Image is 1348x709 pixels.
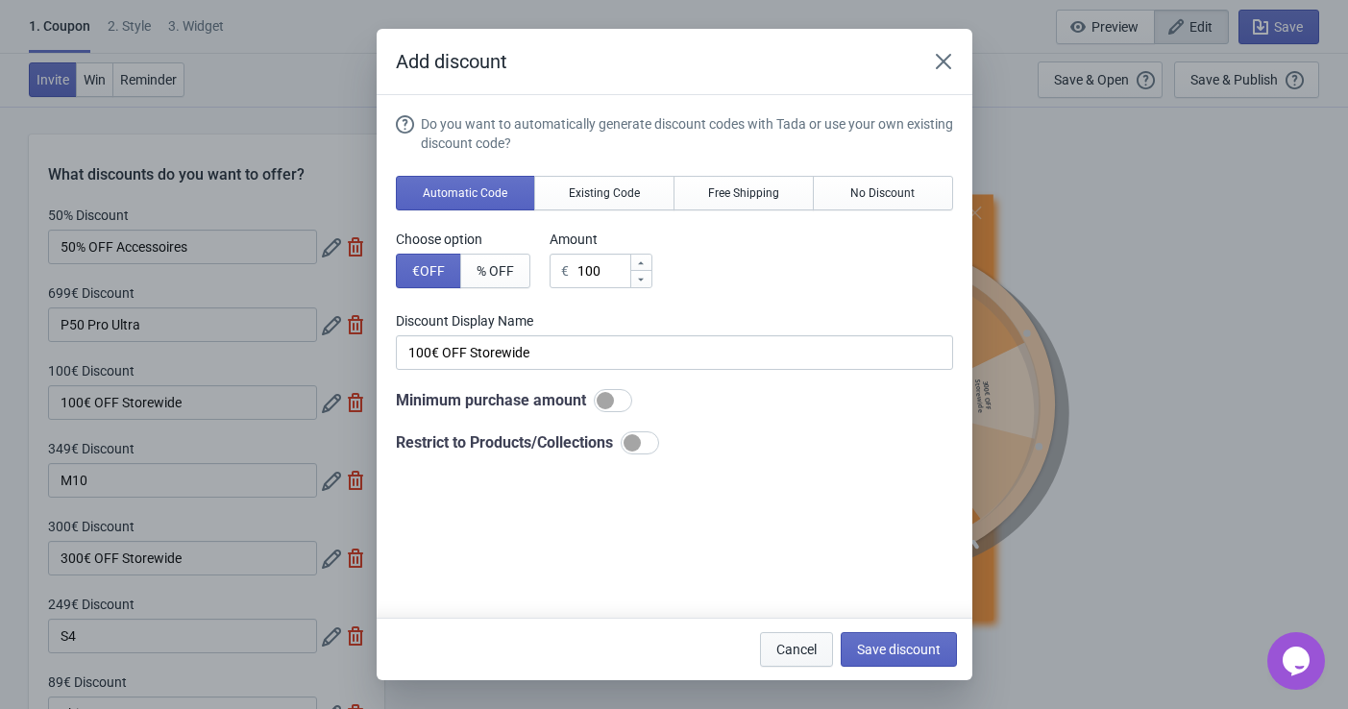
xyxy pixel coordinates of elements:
[396,389,953,412] div: Minimum purchase amount
[857,642,941,657] span: Save discount
[841,632,957,667] button: Save discount
[396,230,530,249] label: Choose option
[674,176,814,210] button: Free Shipping
[396,431,953,454] div: Restrict to Products/Collections
[423,185,507,201] span: Automatic Code
[412,263,445,279] span: € OFF
[569,185,640,201] span: Existing Code
[396,48,907,75] h2: Add discount
[550,230,652,249] label: Amount
[760,632,833,667] button: Cancel
[396,254,461,288] button: €OFF
[477,263,514,279] span: % OFF
[1267,632,1329,690] iframe: chat widget
[534,176,674,210] button: Existing Code
[926,44,961,79] button: Close
[396,176,536,210] button: Automatic Code
[460,254,530,288] button: % OFF
[708,185,779,201] span: Free Shipping
[561,259,569,282] div: €
[396,311,953,330] label: Discount Display Name
[813,176,953,210] button: No Discount
[850,185,915,201] span: No Discount
[421,114,953,153] div: Do you want to automatically generate discount codes with Tada or use your own existing discount ...
[776,642,817,657] span: Cancel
